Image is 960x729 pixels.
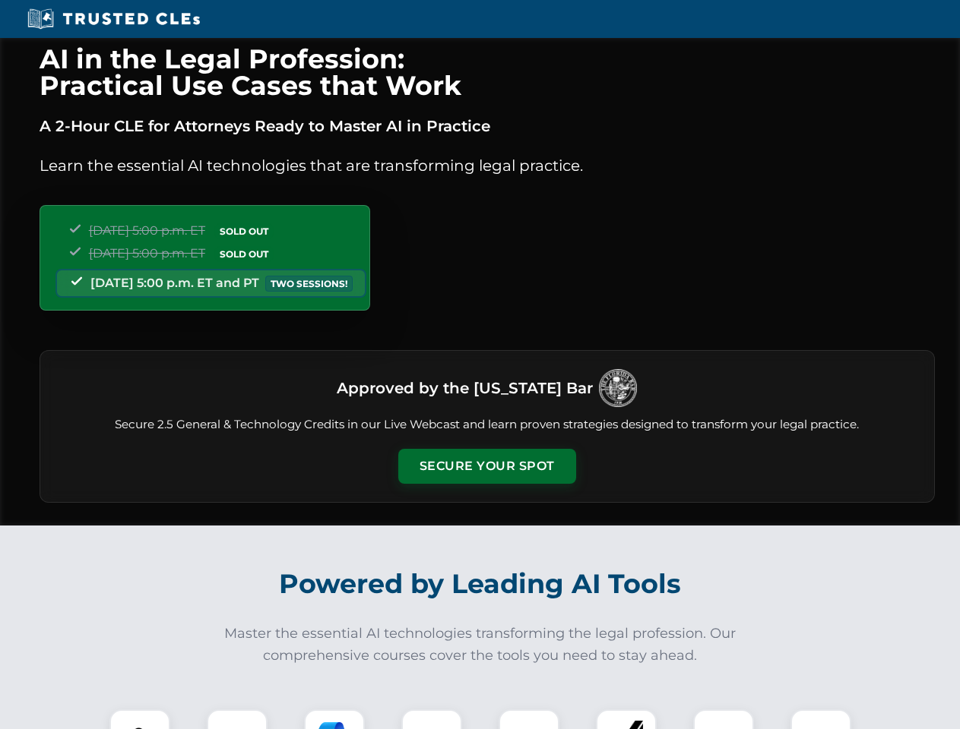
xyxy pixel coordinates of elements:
span: [DATE] 5:00 p.m. ET [89,246,205,260]
p: Secure 2.5 General & Technology Credits in our Live Webcast and learn proven strategies designed ... [59,416,916,434]
p: A 2-Hour CLE for Attorneys Ready to Master AI in Practice [40,114,935,138]
img: Trusted CLEs [23,8,204,30]
h1: AI in the Legal Profession: Practical Use Cases that Work [40,46,935,99]
img: Logo [599,369,637,407]
h3: Approved by the [US_STATE] Bar [337,374,593,402]
button: Secure Your Spot [398,449,576,484]
span: [DATE] 5:00 p.m. ET [89,223,205,238]
p: Learn the essential AI technologies that are transforming legal practice. [40,153,935,178]
h2: Powered by Leading AI Tools [59,557,901,611]
span: SOLD OUT [214,223,274,239]
span: SOLD OUT [214,246,274,262]
p: Master the essential AI technologies transforming the legal profession. Our comprehensive courses... [214,623,746,667]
